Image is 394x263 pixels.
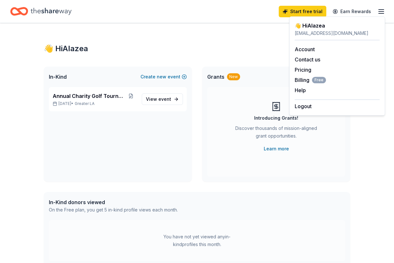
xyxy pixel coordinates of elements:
[329,6,375,17] a: Earn Rewards
[295,56,320,63] button: Contact us
[227,73,240,80] div: New
[157,233,237,248] div: You have not yet viewed any in-kind profiles this month.
[140,73,187,81] button: Createnewevent
[312,77,326,83] span: Free
[207,73,224,81] span: Grants
[295,46,315,52] a: Account
[75,101,95,106] span: Greater LA
[295,67,311,73] a: Pricing
[295,29,380,37] div: [EMAIL_ADDRESS][DOMAIN_NAME]
[10,4,72,19] a: Home
[264,145,289,153] a: Learn more
[295,86,306,94] button: Help
[49,206,178,214] div: On the Free plan, you get 5 in-kind profile views each month.
[233,124,320,142] div: Discover thousands of mission-aligned grant opportunities.
[158,96,171,102] span: event
[295,76,326,84] button: BillingFree
[146,95,171,103] span: View
[254,114,298,122] div: Introducing Grants!
[49,73,67,81] span: In-Kind
[295,102,312,110] button: Logout
[295,76,326,84] span: Billing
[142,93,183,105] a: View event
[44,44,350,54] div: 👋 Hi Alazea
[295,22,380,29] div: 👋 Hi Alazea
[157,73,166,81] span: new
[53,101,137,106] p: [DATE] •
[53,92,125,100] span: Annual Charity Golf Tournament
[279,6,326,17] a: Start free trial
[49,198,178,206] div: In-Kind donors viewed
